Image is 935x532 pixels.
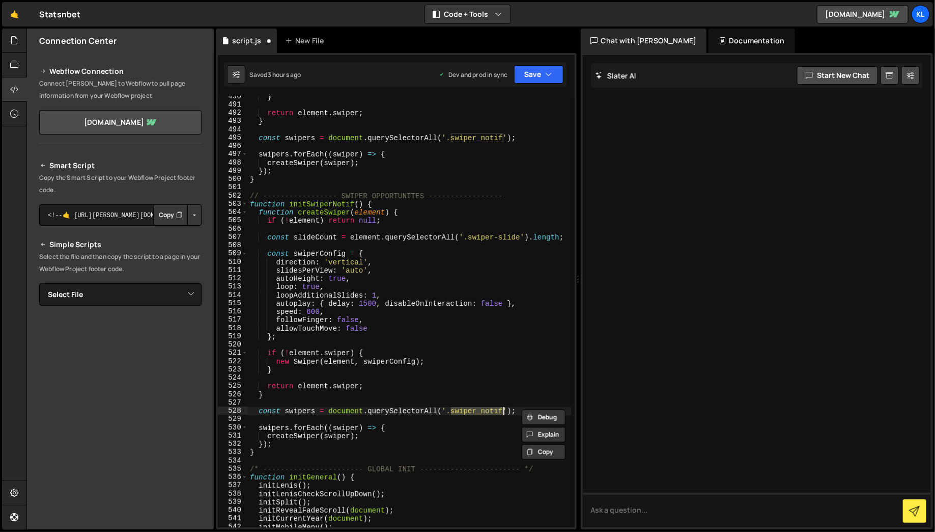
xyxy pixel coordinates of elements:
div: Chat with [PERSON_NAME] [581,29,707,53]
div: 533 [218,448,248,456]
div: 540 [218,506,248,514]
a: 🤙 [2,2,27,26]
button: Code + Tools [425,5,511,23]
div: 518 [218,324,248,332]
div: 516 [218,307,248,315]
div: 515 [218,299,248,307]
div: 509 [218,249,248,257]
div: 513 [218,282,248,290]
div: New File [285,36,328,46]
div: 532 [218,440,248,448]
button: Explain [522,427,565,442]
div: 508 [218,241,248,249]
div: 501 [218,183,248,191]
iframe: YouTube video player [39,323,203,414]
h2: Slater AI [596,71,637,81]
div: 507 [218,233,248,241]
div: 3 hours ago [268,70,301,79]
p: Select the file and then copy the script to a page in your Webflow Project footer code. [39,251,202,275]
div: 494 [218,125,248,134]
div: 491 [218,100,248,109]
div: 511 [218,266,248,274]
div: 492 [218,109,248,117]
div: 524 [218,374,248,382]
div: 534 [218,457,248,465]
div: 530 [218,423,248,432]
div: 502 [218,192,248,200]
button: Save [514,65,563,84]
div: 498 [218,158,248,167]
button: Copy [522,444,565,460]
div: 512 [218,274,248,282]
h2: Smart Script [39,159,202,172]
div: 520 [218,340,248,349]
div: 529 [218,415,248,423]
div: 525 [218,382,248,390]
p: Copy the Smart Script to your Webflow Project footer code. [39,172,202,196]
div: 527 [218,398,248,407]
div: 531 [218,432,248,440]
div: Documentation [709,29,795,53]
div: 495 [218,134,248,142]
div: 519 [218,332,248,340]
div: 503 [218,200,248,208]
div: 523 [218,365,248,374]
button: Copy [153,204,188,226]
textarea: <!--🤙 [URL][PERSON_NAME][DOMAIN_NAME]> <script>document.addEventListener("DOMContentLoaded", func... [39,204,202,226]
div: Saved [249,70,301,79]
div: 528 [218,407,248,415]
div: 517 [218,315,248,324]
div: Button group with nested dropdown [153,204,202,226]
div: 505 [218,216,248,224]
div: 539 [218,498,248,506]
a: [DOMAIN_NAME] [817,5,909,23]
p: Connect [PERSON_NAME] to Webflow to pull page information from your Webflow project [39,77,202,102]
div: 537 [218,481,248,489]
iframe: YouTube video player [39,421,203,513]
button: Debug [522,410,565,425]
div: 500 [218,175,248,183]
div: 499 [218,167,248,175]
div: Statsnbet [39,8,80,20]
a: [DOMAIN_NAME] [39,110,202,135]
div: 542 [218,523,248,531]
div: 496 [218,142,248,150]
div: 490 [218,92,248,100]
div: 504 [218,208,248,216]
div: 535 [218,465,248,473]
div: 506 [218,225,248,233]
div: 538 [218,490,248,498]
div: script.js [232,36,261,46]
div: 497 [218,150,248,158]
div: 521 [218,349,248,357]
a: Kl [912,5,930,23]
h2: Webflow Connection [39,65,202,77]
h2: Connection Center [39,35,117,46]
div: 541 [218,514,248,522]
div: 526 [218,390,248,398]
div: 493 [218,117,248,125]
div: 536 [218,473,248,481]
div: 514 [218,291,248,299]
button: Start new chat [797,66,878,85]
div: Dev and prod in sync [438,70,507,79]
h2: Simple Scripts [39,238,202,251]
div: 510 [218,258,248,266]
div: 522 [218,357,248,365]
